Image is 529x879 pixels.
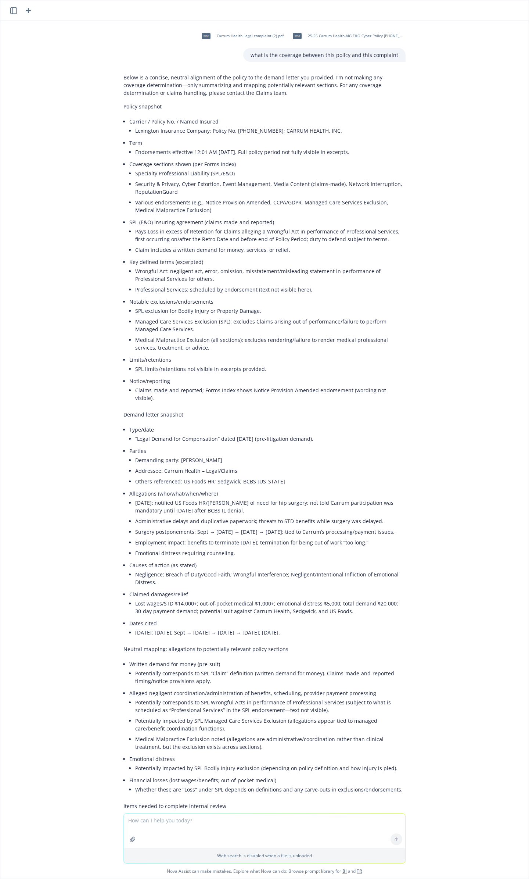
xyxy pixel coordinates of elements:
li: Medical Malpractice Exclusion (all sections): excludes rendering/failure to render medical profes... [135,335,406,353]
li: Demanding party: [PERSON_NAME] [135,455,406,465]
li: Term [129,137,406,159]
li: SPL (E&O) insuring agreement (claims-made-and-reported) [129,217,406,257]
span: pdf [293,33,302,39]
li: Professional Services: scheduled by endorsement (text not visible here). [135,284,406,295]
li: Carrier / Policy No. / Named Insured [129,116,406,137]
li: Alleged negligent coordination/administration of benefits, scheduling, provider payment processing [129,688,406,754]
li: Limits/retentions [129,354,406,376]
li: Emotional distress [129,754,406,775]
li: Parties [129,446,406,488]
div: pdf25-26 Carrum Health-AIG E&O Cyber Policy [PHONE_NUMBER].pdf [288,27,406,45]
p: Below is a concise, neutral alignment of the policy to the demand letter you provided. I’m not ma... [123,74,406,97]
a: BI [342,868,347,874]
li: “Legal Demand for Compensation” dated [DATE] (pre-litigation demand). [135,433,406,444]
span: 25-26 Carrum Health-AIG E&O Cyber Policy [PHONE_NUMBER].pdf [308,33,404,38]
p: Policy snapshot [123,103,406,110]
p: Neutral mapping: allegations to potentially relevant policy sections [123,645,406,653]
li: Emotional distress requiring counseling. [135,548,406,558]
li: Potentially corresponds to SPL “Claim” definition (written demand for money). Claims-made-and-rep... [135,668,406,686]
li: Administrative delays and duplicative paperwork; threats to STD benefits while surgery was delayed. [135,516,406,526]
li: Surgery postponements: Sept → [DATE] → [DATE] → [DATE]; tied to Carrum’s processing/payment issues. [135,526,406,537]
li: Dates cited [129,618,406,639]
li: Specialty Professional Liability (SPL/E&O) [135,168,406,179]
li: Employment impact: benefits to terminate [DATE]; termination for being out of work “too long.” [135,537,406,548]
span: Carrum Health Legal complaint (2).pdf [217,33,284,38]
li: Key defined terms (excerpted) [129,257,406,296]
li: Written demand for money (pre-suit) [129,659,406,688]
li: Medical Malpractice Exclusion noted (allegations are administrative/coordination rather than clin... [135,734,406,752]
li: Causes of action (as stated) [129,560,406,589]
li: [DATE]; [DATE]; Sept → [DATE] → [DATE] → [DATE]; [DATE]. [135,627,406,638]
li: Claims-made-and-reported; Forms Index shows Notice Provision Amended endorsement (wording not vis... [135,385,406,403]
li: Potentially impacted by SPL Bodily Injury exclusion (depending on policy definition and how injur... [135,763,406,773]
p: Web search is disabled when a file is uploaded [128,853,401,859]
li: Claim includes a written demand for money, services, or relief. [135,244,406,255]
li: Potentially corresponds to SPL Wrongful Acts in performance of Professional Services (subject to ... [135,697,406,715]
p: Demand letter snapshot [123,411,406,418]
li: Allegations (who/what/when/where) [129,488,406,560]
li: Type/date [129,424,406,446]
li: Negligence; Breach of Duty/Good Faith; Wrongful Interference; Negligent/Intentional Infliction of... [135,569,406,587]
li: Notable exclusions/endorsements [129,296,406,354]
div: pdfCarrum Health Legal complaint (2).pdf [197,27,285,45]
li: Claimed damages/relief [129,589,406,618]
li: Potentially impacted by SPL Managed Care Services Exclusion (allegations appear tied to managed c... [135,715,406,734]
li: Lexington Insurance Company; Policy No. [PHONE_NUMBER]; CARRUM HEALTH, INC. [135,125,406,136]
li: Coverage sections shown (per Forms Index) [129,159,406,217]
li: SPL exclusion for Bodily Injury or Property Damage. [135,305,406,316]
li: Endorsements effective 12:01 AM [DATE]. Full policy period not fully visible in excerpts. [135,147,406,157]
span: Nova Assist can make mistakes. Explore what Nova can do: Browse prompt library for and [3,864,526,879]
a: TR [357,868,362,874]
li: Lost wages/STD $14,000+; out-of-pocket medical $1,000+; emotional distress $5,000; total demand $... [135,598,406,617]
li: Whether these are “Loss” under SPL depends on definitions and any carve-outs in exclusions/endors... [135,784,406,795]
li: Wrongful Act: negligent act, error, omission, misstatement/misleading statement in performance of... [135,266,406,284]
li: Pays Loss in excess of Retention for Claims alleging a Wrongful Act in performance of Professiona... [135,226,406,244]
p: Items needed to complete internal review [123,802,406,810]
li: Various endorsements (e.g., Notice Provision Amended, CCPA/GDPR, Managed Care Services Exclusion,... [135,197,406,215]
li: Managed Care Services Exclusion (SPL): excludes Claims arising out of performance/failure to perf... [135,316,406,335]
li: Addressee: Carrum Health – Legal/Claims [135,465,406,476]
p: what is the coverage between this policy and this complaint [251,51,398,59]
li: Security & Privacy, Cyber Extortion, Event Management, Media Content (claims-made), Network Inter... [135,179,406,197]
li: Notice/reporting [129,376,406,405]
li: Others referenced: US Foods HR; Sedgwick; BCBS [US_STATE] [135,476,406,487]
span: pdf [202,33,210,39]
li: Financial losses (lost wages/benefits; out-of-pocket medical) [129,775,406,796]
li: SPL limits/retentions not visible in excerpts provided. [135,364,406,374]
li: [DATE]: notified US Foods HR/[PERSON_NAME] of need for hip surgery; not told Carrum participation... [135,497,406,516]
